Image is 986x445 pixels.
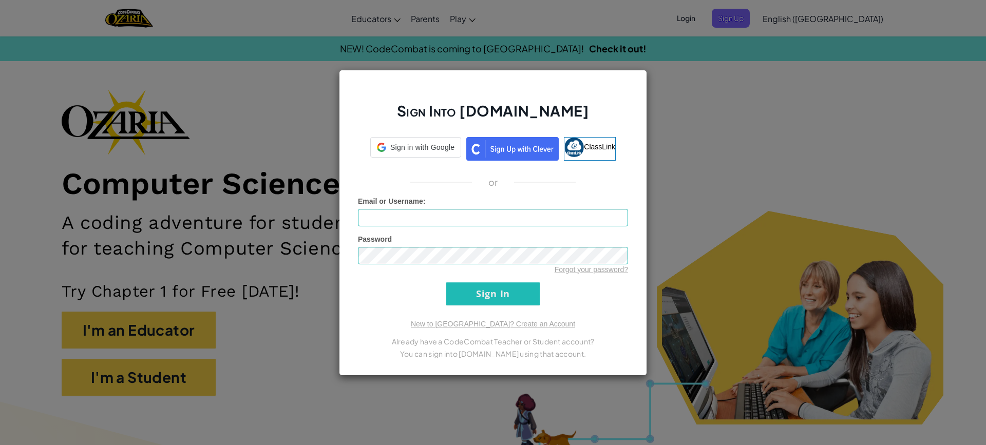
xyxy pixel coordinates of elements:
[446,282,540,305] input: Sign In
[390,142,454,152] span: Sign in with Google
[358,335,628,347] p: Already have a CodeCombat Teacher or Student account?
[584,142,615,150] span: ClassLink
[466,137,559,161] img: clever_sso_button@2x.png
[488,176,498,188] p: or
[358,347,628,360] p: You can sign into [DOMAIN_NAME] using that account.
[564,138,584,157] img: classlink-logo-small.png
[358,101,628,131] h2: Sign Into [DOMAIN_NAME]
[358,197,423,205] span: Email or Username
[370,137,461,158] div: Sign in with Google
[358,235,392,243] span: Password
[370,137,461,161] a: Sign in with Google
[555,265,628,274] a: Forgot your password?
[411,320,575,328] a: New to [GEOGRAPHIC_DATA]? Create an Account
[358,196,426,206] label: :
